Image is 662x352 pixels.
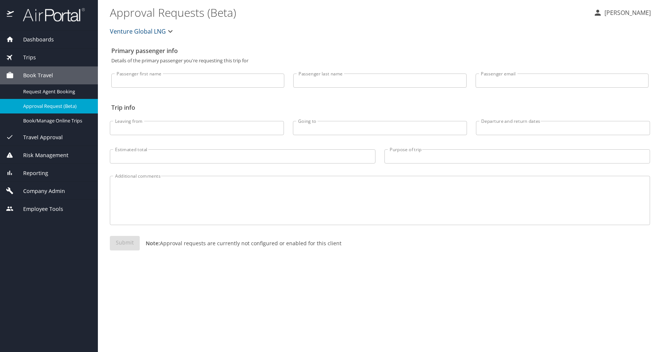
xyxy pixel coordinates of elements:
[23,88,89,95] span: Request Agent Booking
[111,58,649,63] p: Details of the primary passenger you're requesting this trip for
[110,26,166,37] span: Venture Global LNG
[23,103,89,110] span: Approval Request (Beta)
[14,133,63,141] span: Travel Approval
[107,24,178,39] button: Venture Global LNG
[14,35,54,44] span: Dashboards
[14,71,53,80] span: Book Travel
[14,169,48,177] span: Reporting
[14,151,68,159] span: Risk Management
[110,1,587,24] h1: Approval Requests (Beta)
[140,239,341,247] p: Approval requests are currently not configured or enabled for this client
[14,187,65,195] span: Company Admin
[23,117,89,124] span: Book/Manage Online Trips
[602,8,651,17] p: [PERSON_NAME]
[111,45,649,57] h2: Primary passenger info
[14,205,63,213] span: Employee Tools
[111,102,649,113] h2: Trip info
[7,7,15,22] img: icon-airportal.png
[590,6,654,19] button: [PERSON_NAME]
[14,53,36,62] span: Trips
[146,240,160,247] strong: Note:
[15,7,85,22] img: airportal-logo.png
